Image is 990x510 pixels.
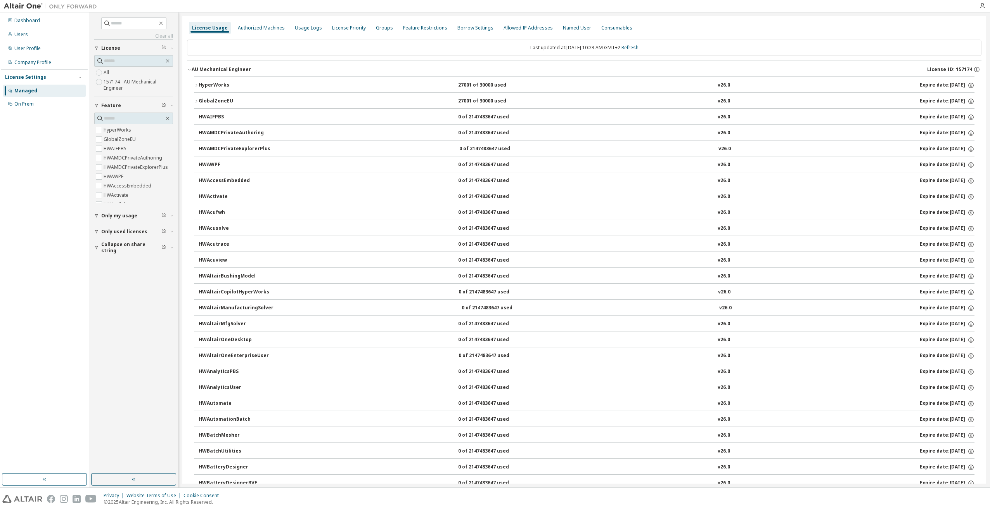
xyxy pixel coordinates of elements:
[458,337,528,343] div: 0 of 2147483647 used
[920,257,974,264] div: Expire date: [DATE]
[718,209,730,216] div: v26.0
[199,331,974,349] button: HWAltairOneDesktop0 of 2147483647 usedv26.0Expire date:[DATE]
[458,480,528,487] div: 0 of 2147483647 used
[199,172,974,189] button: HWAccessEmbedded0 of 2147483647 usedv26.0Expire date:[DATE]
[458,209,528,216] div: 0 of 2147483647 used
[14,17,40,24] div: Dashboard
[332,25,366,31] div: License Priority
[187,40,981,56] div: Last updated at: [DATE] 10:23 AM GMT+2
[199,109,974,126] button: HWAIFPBS0 of 2147483647 usedv26.0Expire date:[DATE]
[199,241,268,248] div: HWAcutrace
[920,225,974,232] div: Expire date: [DATE]
[718,416,730,423] div: v26.0
[920,448,974,455] div: Expire date: [DATE]
[459,352,528,359] div: 0 of 2147483647 used
[718,400,730,407] div: v26.0
[199,273,268,280] div: HWAltairBushingModel
[14,88,37,94] div: Managed
[104,499,223,505] p: © 2025 Altair Engineering, Inc. All Rights Reserved.
[920,209,974,216] div: Expire date: [DATE]
[199,368,268,375] div: HWAnalyticsPBS
[199,284,974,301] button: HWAltairCopilotHyperWorks0 of 2147483647 usedv26.0Expire date:[DATE]
[920,161,974,168] div: Expire date: [DATE]
[458,321,528,328] div: 0 of 2147483647 used
[920,321,974,328] div: Expire date: [DATE]
[458,177,528,184] div: 0 of 2147483647 used
[376,25,393,31] div: Groups
[161,245,166,251] span: Clear filter
[5,74,46,80] div: License Settings
[199,114,268,121] div: HWAIFPBS
[199,459,974,476] button: HWBatteryDesigner0 of 2147483647 usedv26.0Expire date:[DATE]
[199,395,974,412] button: HWAutomate0 of 2147483647 usedv26.0Expire date:[DATE]
[14,101,34,107] div: On Prem
[199,82,268,89] div: HyperWorks
[199,236,974,253] button: HWAcutrace0 of 2147483647 usedv26.0Expire date:[DATE]
[458,432,528,439] div: 0 of 2147483647 used
[199,352,269,359] div: HWAltairOneEnterpriseUser
[104,493,126,499] div: Privacy
[920,146,974,153] div: Expire date: [DATE]
[199,411,974,428] button: HWAutomationBatch0 of 2147483647 usedv26.0Expire date:[DATE]
[94,97,173,114] button: Feature
[104,200,128,209] label: HWAcufwh
[94,33,173,39] a: Clear all
[199,305,273,312] div: HWAltairManufacturingSolver
[718,146,731,153] div: v26.0
[238,25,285,31] div: Authorized Machines
[504,25,553,31] div: Allowed IP Addresses
[458,273,528,280] div: 0 of 2147483647 used
[101,45,120,51] span: License
[199,347,974,364] button: HWAltairOneEnterpriseUser0 of 2147483647 usedv26.0Expire date:[DATE]
[920,416,974,423] div: Expire date: [DATE]
[920,352,974,359] div: Expire date: [DATE]
[73,495,81,503] img: linkedin.svg
[920,337,974,343] div: Expire date: [DATE]
[161,229,166,235] span: Clear filter
[60,495,68,503] img: instagram.svg
[126,493,183,499] div: Website Terms of Use
[14,45,41,52] div: User Profile
[718,114,730,121] div: v26.0
[718,337,730,343] div: v26.0
[199,125,974,142] button: HWAMDCPrivateAuthoring0 of 2147483647 usedv26.0Expire date:[DATE]
[718,273,730,280] div: v26.0
[194,77,974,94] button: HyperWorks27001 of 30000 usedv26.0Expire date:[DATE]
[563,25,591,31] div: Named User
[601,25,632,31] div: Consumables
[199,448,268,455] div: HWBatchUtilities
[199,252,974,269] button: HWAcuview0 of 2147483647 usedv26.0Expire date:[DATE]
[94,207,173,224] button: Only my usage
[47,495,55,503] img: facebook.svg
[458,241,528,248] div: 0 of 2147483647 used
[101,241,161,254] span: Collapse on share string
[104,144,128,153] label: HWAIFPBS
[718,161,730,168] div: v26.0
[458,98,528,105] div: 27001 of 30000 used
[199,316,974,333] button: HWAltairMfgSolver0 of 2147483647 usedv26.0Expire date:[DATE]
[458,448,528,455] div: 0 of 2147483647 used
[104,172,125,181] label: HWAWPF
[85,495,97,503] img: youtube.svg
[94,40,173,57] button: License
[199,220,974,237] button: HWAcusolve0 of 2147483647 usedv26.0Expire date:[DATE]
[2,495,42,503] img: altair_logo.svg
[199,130,268,137] div: HWAMDCPrivateAuthoring
[199,156,974,173] button: HWAWPF0 of 2147483647 usedv26.0Expire date:[DATE]
[718,480,730,487] div: v26.0
[718,177,730,184] div: v26.0
[187,61,981,78] button: AU Mechanical EngineerLicense ID: 157174
[4,2,101,10] img: Altair One
[94,223,173,240] button: Only used licenses
[458,416,528,423] div: 0 of 2147483647 used
[920,130,974,137] div: Expire date: [DATE]
[199,146,270,153] div: HWAMDCPrivateExplorerPlus
[14,59,51,66] div: Company Profile
[104,153,164,163] label: HWAMDCPrivateAuthoring
[920,193,974,200] div: Expire date: [DATE]
[458,400,528,407] div: 0 of 2147483647 used
[104,191,130,200] label: HWActivate
[718,384,730,391] div: v26.0
[718,464,730,471] div: v26.0
[199,432,268,439] div: HWBatchMesher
